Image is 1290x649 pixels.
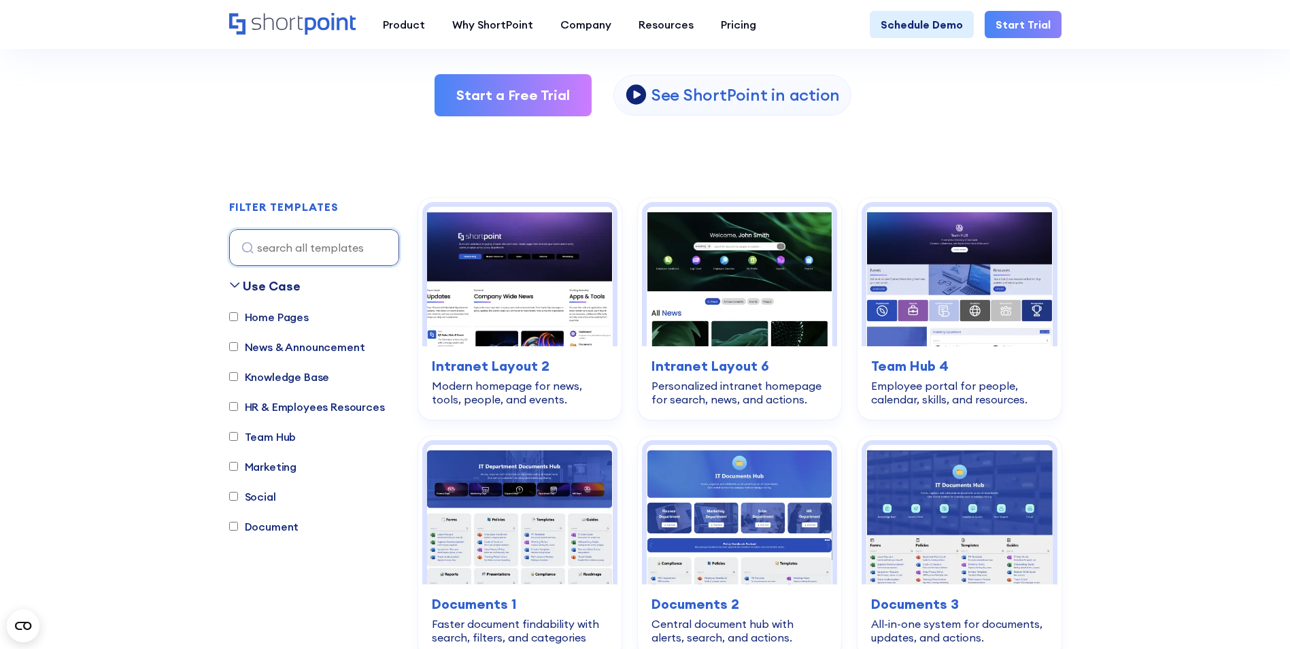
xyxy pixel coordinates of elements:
[871,379,1047,406] div: Employee portal for people, calendar, skills, and resources.
[866,207,1052,346] img: Team Hub 4 – SharePoint Employee Portal Template: Employee portal for people, calendar, skills, a...
[229,312,238,321] input: Home Pages
[229,339,365,355] label: News & Announcement
[871,617,1047,644] div: All-in-one system for documents, updates, and actions.
[560,16,611,33] div: Company
[871,594,1047,614] h3: Documents 3
[651,356,828,376] h3: Intranet Layout 6
[229,229,399,266] input: search all templates
[452,16,533,33] div: Why ShortPoint
[432,617,608,644] div: Faster document findability with search, filters, and categories
[229,372,238,381] input: Knowledge Base
[547,11,625,38] a: Company
[435,74,592,116] a: Start a Free Trial
[229,369,330,385] label: Knowledge Base
[613,75,851,116] a: open lightbox
[651,617,828,644] div: Central document hub with alerts, search, and actions.
[647,207,832,346] img: Intranet Layout 6 – SharePoint Homepage Design: Personalized intranet homepage for search, news, ...
[369,11,439,38] a: Product
[651,84,840,105] p: See ShortPoint in action
[721,16,756,33] div: Pricing
[651,594,828,614] h3: Documents 2
[383,16,425,33] div: Product
[229,402,238,411] input: HR & Employees Resources
[229,488,276,505] label: Social
[432,356,608,376] h3: Intranet Layout 2
[229,459,297,475] label: Marketing
[229,399,385,415] label: HR & Employees Resources
[229,309,309,325] label: Home Pages
[229,462,238,471] input: Marketing
[647,445,832,584] img: Documents 2 – Document Management Template: Central document hub with alerts, search, and actions.
[229,492,238,501] input: Social
[707,11,770,38] a: Pricing
[639,16,694,33] div: Resources
[7,610,39,642] button: Open CMP widget
[432,379,608,406] div: Modern homepage for news, tools, people, and events.
[229,522,238,531] input: Document
[418,198,622,420] a: Intranet Layout 2 – SharePoint Homepage Design: Modern homepage for news, tools, people, and even...
[243,277,301,295] div: Use Case
[870,11,974,38] a: Schedule Demo
[871,356,1047,376] h3: Team Hub 4
[439,11,547,38] a: Why ShortPoint
[858,198,1061,420] a: Team Hub 4 – SharePoint Employee Portal Template: Employee portal for people, calendar, skills, a...
[985,11,1062,38] a: Start Trial
[427,207,613,346] img: Intranet Layout 2 – SharePoint Homepage Design: Modern homepage for news, tools, people, and events.
[432,594,608,614] h3: Documents 1
[651,379,828,406] div: Personalized intranet homepage for search, news, and actions.
[866,445,1052,584] img: Documents 3 – Document Management System Template: All-in-one system for documents, updates, and ...
[229,201,339,212] div: FILTER TEMPLATES
[1222,584,1290,649] iframe: Chat Widget
[427,445,613,584] img: Documents 1 – SharePoint Document Library Template: Faster document findability with search, filt...
[638,198,841,420] a: Intranet Layout 6 – SharePoint Homepage Design: Personalized intranet homepage for search, news, ...
[229,342,238,351] input: News & Announcement
[625,11,707,38] a: Resources
[229,13,356,36] a: Home
[229,432,238,441] input: Team Hub
[229,518,299,535] label: Document
[229,429,296,445] label: Team Hub
[229,37,1062,50] h2: Site, intranet, and page templates built for modern SharePoint Intranet.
